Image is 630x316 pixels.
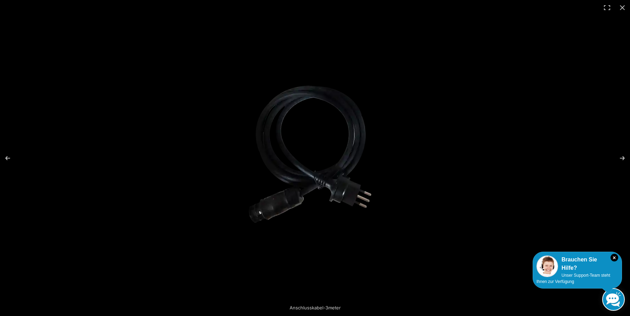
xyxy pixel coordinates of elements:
i: Schließen [611,254,618,261]
div: Anschlusskabel-3meter [242,301,388,315]
div: Brauchen Sie Hilfe? [536,256,618,272]
span: Unser Support-Team steht Ihnen zur Verfügung [536,273,610,284]
img: Anschlusskabel-3meter.webp [240,58,390,258]
img: Customer service [536,256,558,277]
